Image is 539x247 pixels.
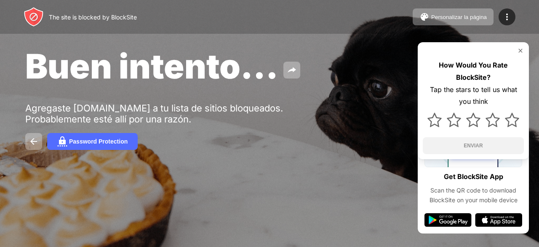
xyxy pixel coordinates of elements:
[24,7,44,27] img: header-logo.svg
[502,12,512,22] img: menu-icon.svg
[423,84,524,108] div: Tap the stars to tell us what you think
[475,213,522,227] img: app-store.svg
[419,12,430,22] img: pallet.svg
[47,133,138,150] button: Password Protection
[57,136,67,147] img: password.svg
[25,103,286,125] div: Agregaste [DOMAIN_NAME] a tu lista de sitios bloqueados. Probablemente esté allí por una razón.
[486,113,500,127] img: star.svg
[413,8,494,25] button: Personalizar la página
[431,14,487,20] div: Personalizar la página
[29,136,39,147] img: back.svg
[423,137,524,154] button: ENVIAR
[423,59,524,84] div: How Would You Rate BlockSite?
[427,113,442,127] img: star.svg
[69,138,128,145] div: Password Protection
[49,14,137,21] div: The site is blocked by BlockSite
[287,65,297,75] img: share.svg
[517,47,524,54] img: rate-us-close.svg
[447,113,461,127] img: star.svg
[25,46,278,87] span: Buen intento...
[466,113,480,127] img: star.svg
[505,113,519,127] img: star.svg
[424,213,472,227] img: google-play.svg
